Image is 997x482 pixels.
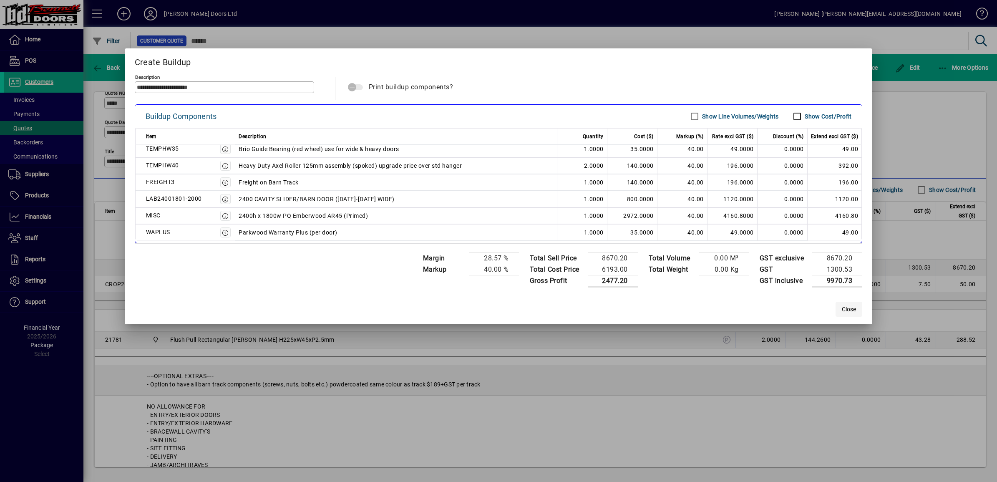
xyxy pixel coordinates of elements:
[773,131,804,141] span: Discount (%)
[419,264,469,275] td: Markup
[808,224,862,241] td: 49.00
[588,264,638,275] td: 6193.00
[526,275,588,287] td: Gross Profit
[369,83,453,91] span: Print buildup components?
[808,157,862,174] td: 392.00
[712,131,754,141] span: Rate excl GST ($)
[842,305,856,314] span: Close
[611,177,654,187] div: 140.0000
[808,207,862,224] td: 4160.80
[146,131,157,141] span: Item
[557,157,607,174] td: 2.0000
[812,275,862,287] td: 9970.73
[645,252,699,264] td: Total Volume
[557,191,607,207] td: 1.0000
[146,194,202,204] div: LAB24001801-2000
[235,141,557,157] td: Brio Guide Bearing (red wheel) use for wide & heavy doors
[611,194,654,204] div: 800.0000
[808,174,862,191] td: 196.00
[808,141,862,157] td: 49.00
[758,207,808,224] td: 0.0000
[657,224,707,241] td: 40.00
[125,48,873,73] h2: Create Buildup
[676,131,704,141] span: Markup (%)
[235,174,557,191] td: Freight on Barn Track
[755,252,813,264] td: GST exclusive
[557,207,607,224] td: 1.0000
[711,211,754,221] div: 4160.8000
[645,264,699,275] td: Total Weight
[711,177,754,187] div: 196.0000
[235,191,557,207] td: 2400 CAVITY SLIDER/BARN DOOR ([DATE]-[DATE] WIDE)
[758,191,808,207] td: 0.0000
[583,131,604,141] span: Quantity
[711,194,754,204] div: 1120.0000
[812,252,862,264] td: 8670.20
[657,157,707,174] td: 40.00
[135,74,160,80] mat-label: Description
[557,224,607,241] td: 1.0000
[146,110,217,123] div: Buildup Components
[588,275,638,287] td: 2477.20
[611,227,654,237] div: 35.0000
[235,207,557,224] td: 2400h x 1800w PQ Emberwood AR45 (Primed)
[699,252,749,264] td: 0.00 M³
[611,144,654,154] div: 35.0000
[711,144,754,154] div: 49.0000
[146,144,179,154] div: TEMPHW35
[657,141,707,157] td: 40.00
[588,252,638,264] td: 8670.20
[711,161,754,171] div: 196.0000
[758,174,808,191] td: 0.0000
[711,227,754,237] div: 49.0000
[611,211,654,221] div: 2972.0000
[235,157,557,174] td: Heavy Duty Axel Roller 125mm assembly (spoked) upgrade price over std hanger
[812,264,862,275] td: 1300.53
[755,264,813,275] td: GST
[146,210,161,220] div: MISC
[808,191,862,207] td: 1120.00
[755,275,813,287] td: GST inclusive
[611,161,654,171] div: 140.0000
[146,177,175,187] div: FREIGHT3
[557,174,607,191] td: 1.0000
[235,224,557,241] td: Parkwood Warranty Plus (per door)
[758,224,808,241] td: 0.0000
[469,264,519,275] td: 40.00 %
[239,131,267,141] span: Description
[803,112,851,121] label: Show Cost/Profit
[526,264,588,275] td: Total Cost Price
[700,112,778,121] label: Show Line Volumes/Weights
[811,131,859,141] span: Extend excl GST ($)
[526,252,588,264] td: Total Sell Price
[419,252,469,264] td: Margin
[657,191,707,207] td: 40.00
[758,157,808,174] td: 0.0000
[634,131,654,141] span: Cost ($)
[699,264,749,275] td: 0.00 Kg
[657,207,707,224] td: 40.00
[146,160,179,170] div: TEMPHW40
[557,141,607,157] td: 1.0000
[146,227,170,237] div: WAPLUS
[469,252,519,264] td: 28.57 %
[836,302,862,317] button: Close
[758,141,808,157] td: 0.0000
[657,174,707,191] td: 40.00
